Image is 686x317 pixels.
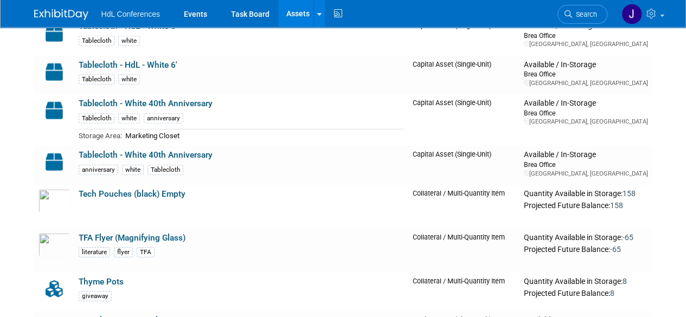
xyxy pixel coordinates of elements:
div: white [118,74,140,85]
img: ExhibitDay [34,9,88,20]
div: [GEOGRAPHIC_DATA], [GEOGRAPHIC_DATA] [523,79,647,87]
div: flyer [114,247,133,257]
td: Collateral / Multi-Quantity Item [408,273,520,312]
div: Projected Future Balance: [523,243,647,255]
img: Collateral-Icon-2.png [39,277,70,301]
td: Capital Asset (Single-Unit) [408,56,520,95]
img: Capital-Asset-Icon-2.png [39,60,70,84]
div: Tablecloth [79,36,114,46]
div: Available / In-Storage [523,150,647,160]
div: Tablecloth [148,165,183,175]
a: Tech Pouches (black) Empty [79,189,185,199]
td: Collateral / Multi-Quantity Item [408,229,520,273]
div: Brea Office [523,31,647,40]
a: Tablecloth - White 40th Anniversary [79,150,213,160]
span: -65 [610,245,620,254]
a: TFA Flyer (Magnifying Glass) [79,233,185,243]
td: Collateral / Multi-Quantity Item [408,185,520,229]
img: Capital-Asset-Icon-2.png [39,99,70,122]
div: [GEOGRAPHIC_DATA], [GEOGRAPHIC_DATA] [523,40,647,48]
div: Quantity Available in Storage: [523,189,647,199]
div: giveaway [79,291,112,301]
div: TFA [137,247,155,257]
div: Brea Office [523,108,647,118]
div: Brea Office [523,69,647,79]
div: Brea Office [523,160,647,169]
div: Tablecloth [79,113,114,124]
div: Available / In-Storage [523,60,647,70]
img: Capital-Asset-Icon-2.png [39,150,70,174]
a: Tablecloth - White 40th Anniversary [79,99,213,108]
div: Tablecloth [79,74,114,85]
span: -65 [622,233,633,242]
div: [GEOGRAPHIC_DATA], [GEOGRAPHIC_DATA] [523,170,647,178]
img: Capital-Asset-Icon-2.png [39,21,70,45]
div: Quantity Available in Storage: [523,277,647,287]
td: Capital Asset (Single-Unit) [408,146,520,185]
img: Johnny Nguyen [621,4,642,24]
span: HdL Conferences [101,10,160,18]
td: Capital Asset (Single-Unit) [408,17,520,56]
div: [GEOGRAPHIC_DATA], [GEOGRAPHIC_DATA] [523,118,647,126]
a: Thyme Pots [79,277,124,287]
a: Tablecloth - HdL - White 6' [79,60,177,70]
div: Quantity Available in Storage: [523,233,647,243]
div: white [122,165,144,175]
div: Projected Future Balance: [523,199,647,211]
a: Search [557,5,607,24]
div: white [118,113,140,124]
span: 8 [610,289,614,297]
td: Capital Asset (Single-Unit) [408,94,520,146]
span: 158 [622,189,635,198]
span: Storage Area: [79,132,122,140]
td: Marketing Closet [122,129,404,141]
span: Search [572,10,597,18]
span: 8 [622,277,626,286]
div: anniversary [144,113,183,124]
div: Available / In-Storage [523,99,647,108]
div: white [118,36,140,46]
div: Projected Future Balance: [523,287,647,299]
div: literature [79,247,110,257]
span: 158 [610,201,623,210]
div: anniversary [79,165,118,175]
